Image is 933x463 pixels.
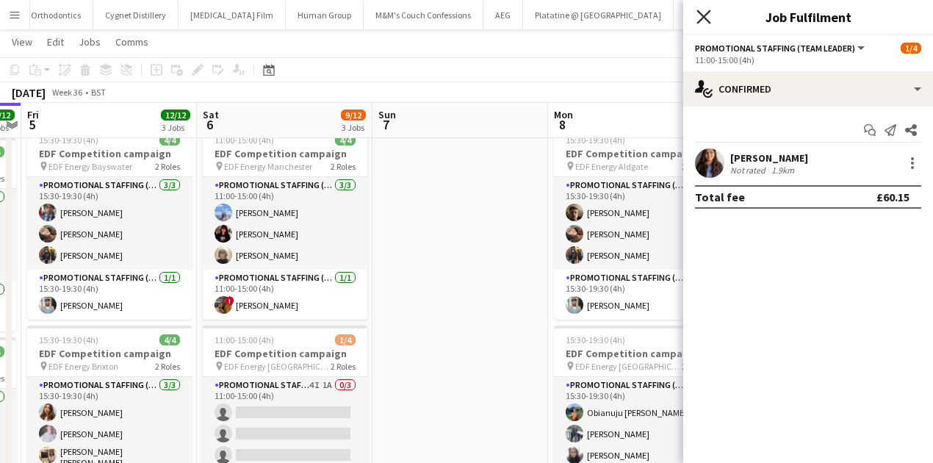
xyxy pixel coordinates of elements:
div: BST [91,87,106,98]
span: Sat [203,108,219,121]
app-card-role: Promotional Staffing (Team Leader)1/115:30-19:30 (4h)[PERSON_NAME] [27,270,192,320]
div: Confirmed [683,71,933,107]
span: 4/4 [159,334,180,345]
span: 15:30-19:30 (4h) [39,134,98,146]
span: 1/4 [901,43,921,54]
span: 7 [376,116,396,133]
app-card-role: Promotional Staffing (Team Leader)1/111:00-15:00 (4h)![PERSON_NAME] [203,270,367,320]
h3: Job Fulfilment [683,7,933,26]
button: [MEDICAL_DATA] Film [179,1,286,29]
a: Jobs [73,32,107,51]
h3: EDF Competition campaign [27,147,192,160]
app-card-role: Promotional Staffing (Flyering Staff)3/315:30-19:30 (4h)[PERSON_NAME][PERSON_NAME][PERSON_NAME] [554,177,718,270]
app-job-card: 15:30-19:30 (4h)4/4EDF Competition campaign EDF Energy Aldgate2 RolesPromotional Staffing (Flyeri... [554,126,718,320]
span: 11:00-15:00 (4h) [215,134,274,146]
span: 5 [25,116,39,133]
span: 12/12 [161,110,190,121]
span: Edit [47,35,64,49]
span: 6 [201,116,219,133]
span: 2 Roles [155,161,180,172]
div: [DATE] [12,85,46,100]
span: Mon [554,108,573,121]
a: Edit [41,32,70,51]
span: 2 Roles [331,161,356,172]
span: 1/4 [335,334,356,345]
span: Comms [115,35,148,49]
div: 3 Jobs [162,122,190,133]
h3: EDF Competition campaign [554,347,718,360]
span: ! [226,296,234,305]
h3: EDF Competition campaign [554,147,718,160]
app-card-role: Promotional Staffing (Flyering Staff)3/311:00-15:00 (4h)[PERSON_NAME][PERSON_NAME][PERSON_NAME] [203,177,367,270]
button: Promotional Staffing (Team Leader) [695,43,867,54]
span: Sun [378,108,396,121]
h3: EDF Competition campaign [27,347,192,360]
span: EDF Energy Brixton [48,361,118,372]
button: M&M's Couch Confessions [364,1,483,29]
span: 4/4 [159,134,180,146]
button: Aviation Filming [674,1,760,29]
button: Platatine @ [GEOGRAPHIC_DATA] [523,1,674,29]
div: [PERSON_NAME] [730,151,808,165]
span: EDF Energy Aldgate [575,161,648,172]
app-card-role: Promotional Staffing (Team Leader)1/115:30-19:30 (4h)[PERSON_NAME] [554,270,718,320]
h3: EDF Competition campaign [203,147,367,160]
span: Promotional Staffing (Team Leader) [695,43,855,54]
span: EDF Energy Bayswater [48,161,132,172]
button: Human Group [286,1,364,29]
div: 3 Jobs [342,122,365,133]
a: View [6,32,38,51]
span: EDF Energy Manchester [224,161,312,172]
span: Fri [27,108,39,121]
div: Total fee [695,190,745,204]
span: 8 [552,116,573,133]
span: Jobs [79,35,101,49]
a: Comms [109,32,154,51]
button: Cygnet Distillery [93,1,179,29]
span: 15:30-19:30 (4h) [566,134,625,146]
span: EDF Energy [GEOGRAPHIC_DATA] [575,361,682,372]
div: Not rated [730,165,768,176]
app-card-role: Promotional Staffing (Flyering Staff)3/315:30-19:30 (4h)[PERSON_NAME][PERSON_NAME][PERSON_NAME] [27,177,192,270]
span: 9/12 [341,110,366,121]
span: 2 Roles [682,361,707,372]
span: 15:30-19:30 (4h) [39,334,98,345]
app-job-card: 15:30-19:30 (4h)4/4EDF Competition campaign EDF Energy Bayswater2 RolesPromotional Staffing (Flye... [27,126,192,320]
app-job-card: 11:00-15:00 (4h)4/4EDF Competition campaign EDF Energy Manchester2 RolesPromotional Staffing (Fly... [203,126,367,320]
span: View [12,35,32,49]
button: AEG [483,1,523,29]
h3: EDF Competition campaign [203,347,367,360]
span: 2 Roles [155,361,180,372]
span: Week 36 [48,87,85,98]
div: £60.15 [876,190,909,204]
span: 2 Roles [682,161,707,172]
div: 1.9km [768,165,797,176]
span: 11:00-15:00 (4h) [215,334,274,345]
span: 2 Roles [331,361,356,372]
span: 4/4 [335,134,356,146]
span: 15:30-19:30 (4h) [566,334,625,345]
span: EDF Energy [GEOGRAPHIC_DATA] [224,361,331,372]
div: 11:00-15:00 (4h) [695,54,921,65]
